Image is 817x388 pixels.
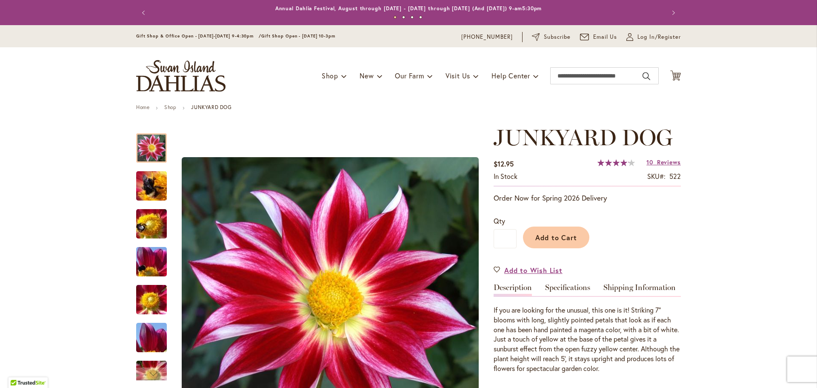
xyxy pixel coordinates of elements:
button: Add to Cart [523,227,589,248]
a: store logo [136,60,226,92]
span: Shop [322,71,338,80]
span: Help Center [491,71,530,80]
div: JUNKYARD DOG [136,239,175,276]
a: Annual Dahlia Festival, August through [DATE] - [DATE] through [DATE] (And [DATE]) 9-am5:30pm [275,5,542,11]
img: JUNKYARD DOG [121,163,182,209]
span: New [360,71,374,80]
button: 4 of 4 [419,16,422,19]
div: If you are looking for the unusual, this one is it! Striking 7" blooms with long, slightly pointe... [494,305,681,374]
button: 3 of 4 [411,16,414,19]
span: $12.95 [494,159,514,168]
a: Shipping Information [603,284,676,296]
span: Log In/Register [637,33,681,41]
span: Our Farm [395,71,424,80]
span: Reviews [657,158,681,166]
span: Visit Us [446,71,470,80]
button: 1 of 4 [394,16,397,19]
strong: JUNKYARD DOG [191,104,231,110]
div: JUNKYARD DOG [136,125,175,163]
span: In stock [494,172,517,181]
span: Add to Wish List [504,265,563,275]
p: Order Now for Spring 2026 Delivery [494,193,681,203]
span: Qty [494,216,505,225]
a: Email Us [580,33,617,41]
a: Description [494,284,532,296]
div: JUNKYARD DOG [136,201,175,239]
img: JUNKYARD DOG [121,315,182,361]
span: Gift Shop & Office Open - [DATE]-[DATE] 9-4:30pm / [136,33,261,39]
img: JUNKYARD DOG [121,201,182,247]
div: JUNKYARD DOG [136,314,175,352]
span: Add to Cart [535,233,577,242]
a: [PHONE_NUMBER] [461,33,513,41]
a: Subscribe [532,33,571,41]
span: Subscribe [544,33,571,41]
img: JUNKYARD DOG [121,239,182,285]
span: Gift Shop Open - [DATE] 10-3pm [261,33,335,39]
div: JUNKYARD DOG [136,276,175,314]
div: JUNKYARD DOG [136,163,175,201]
img: JUNKYARD DOG [121,277,182,323]
strong: SKU [647,172,666,181]
div: 522 [669,172,681,181]
button: Previous [136,4,153,21]
button: Next [664,4,681,21]
button: 2 of 4 [402,16,405,19]
a: Shop [164,104,176,110]
a: Specifications [545,284,590,296]
span: 10 [646,158,653,166]
div: Availability [494,172,517,181]
div: 84% [597,159,635,166]
a: 10 Reviews [646,158,681,166]
span: Email Us [593,33,617,41]
div: Next [136,368,167,380]
div: Detailed Product Info [494,284,681,374]
a: Log In/Register [626,33,681,41]
span: JUNKYARD DOG [494,124,673,151]
a: Add to Wish List [494,265,563,275]
a: Home [136,104,149,110]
